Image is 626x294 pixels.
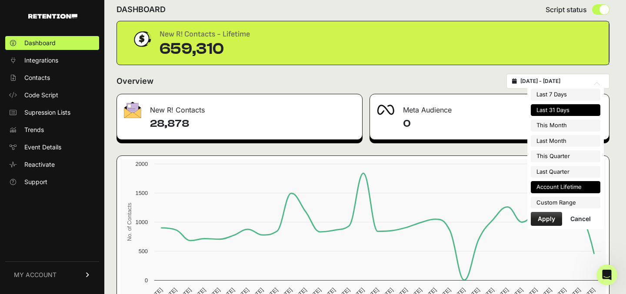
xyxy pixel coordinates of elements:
span: Code Script [24,91,58,99]
li: Last 31 Days [531,104,600,116]
a: Reactivate [5,158,99,172]
li: Last Month [531,135,600,147]
h2: DASHBOARD [117,3,166,16]
text: 0 [145,277,148,284]
img: Retention.com [28,14,77,19]
img: fa-meta-2f981b61bb99beabf952f7030308934f19ce035c18b003e963880cc3fabeebb7.png [377,105,394,115]
a: MY ACCOUNT [5,261,99,288]
h4: 28,878 [150,117,355,131]
a: Dashboard [5,36,99,50]
a: Integrations [5,53,99,67]
li: Last 7 Days [531,89,600,101]
div: New R! Contacts - Lifetime [160,28,250,40]
text: No. of Contacts [126,203,133,241]
h4: 0 [403,117,602,131]
a: Trends [5,123,99,137]
button: Cancel [563,212,598,226]
text: 1500 [136,190,148,196]
a: Event Details [5,140,99,154]
text: 2000 [136,161,148,167]
span: Supression Lists [24,108,70,117]
span: Reactivate [24,160,55,169]
span: Event Details [24,143,61,152]
img: fa-envelope-19ae18322b30453b285274b1b8af3d052b27d846a4fbe8435d1a52b978f639a2.png [124,102,141,118]
button: Apply [531,212,562,226]
span: Script status [546,4,587,15]
li: Custom Range [531,197,600,209]
h2: Overview [117,75,153,87]
iframe: Intercom live chat [596,264,617,285]
span: MY ACCOUNT [14,271,57,279]
li: This Month [531,119,600,132]
img: dollar-coin-05c43ed7efb7bc0c12610022525b4bbbb207c7efeef5aecc26f025e68dcafac9.png [131,28,153,50]
text: 1000 [136,219,148,225]
div: 659,310 [160,40,250,58]
li: Account Lifetime [531,181,600,193]
span: Trends [24,126,44,134]
a: Support [5,175,99,189]
li: This Quarter [531,150,600,162]
a: Code Script [5,88,99,102]
a: Contacts [5,71,99,85]
span: Integrations [24,56,58,65]
div: Meta Audience [370,94,609,120]
li: Last Quarter [531,166,600,178]
span: Dashboard [24,39,56,47]
span: Contacts [24,73,50,82]
a: Supression Lists [5,106,99,119]
span: Support [24,178,47,186]
text: 500 [139,248,148,254]
div: New R! Contacts [117,94,362,120]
